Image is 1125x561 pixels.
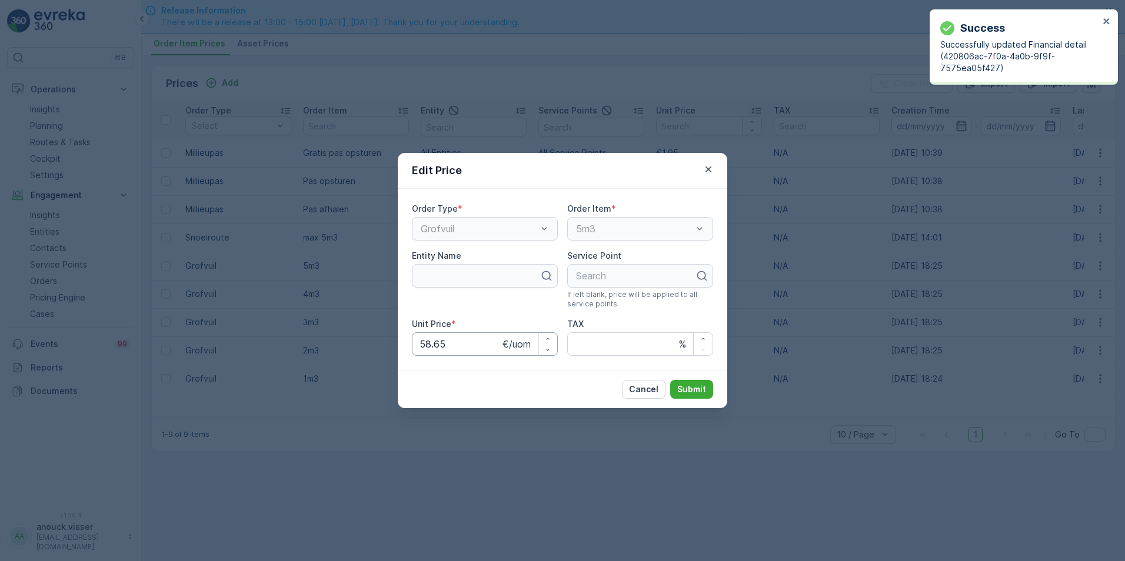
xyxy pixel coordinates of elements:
button: close [1103,16,1111,28]
p: Submit [677,383,706,395]
button: Submit [670,380,713,399]
label: Order Type [412,203,458,213]
p: % [678,337,686,351]
p: Edit Price [412,162,462,179]
button: Cancel [622,380,665,399]
label: Entity Name [412,251,461,261]
p: Success [960,20,1005,36]
label: Service Point [567,251,621,261]
p: Successfully updated Financial detail (420806ac-7f0a-4a0b-9f9f-7575ea05f427) [940,39,1099,74]
p: Cancel [629,383,658,395]
p: €/uom [502,337,531,351]
span: If left blank, price will be applied to all service points. [567,290,713,309]
label: Unit Price [412,319,451,329]
label: Order Item [567,203,611,213]
label: TAX [567,319,584,329]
